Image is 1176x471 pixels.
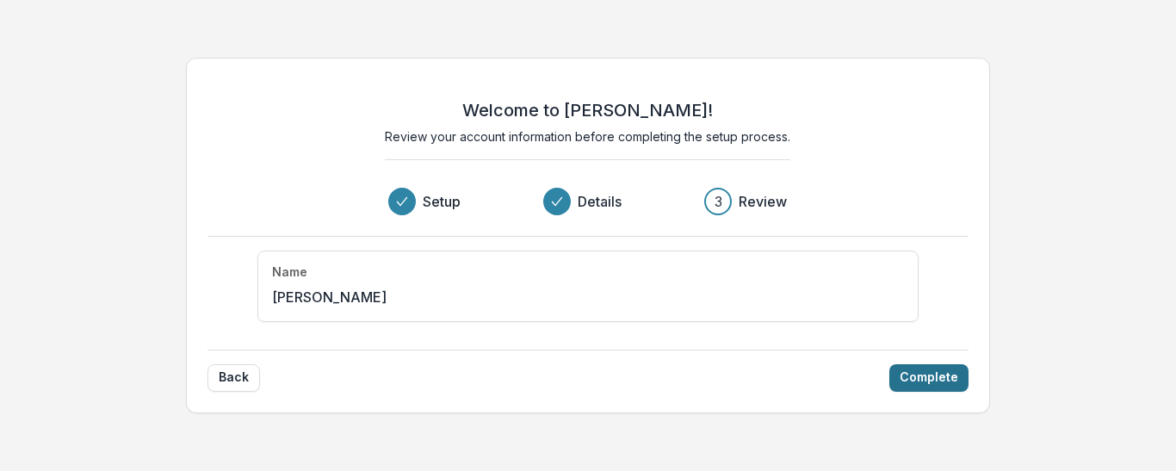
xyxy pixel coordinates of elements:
[578,191,622,212] h3: Details
[715,191,722,212] div: 3
[739,191,787,212] h3: Review
[889,364,969,392] button: Complete
[272,287,387,307] p: [PERSON_NAME]
[385,127,790,146] p: Review your account information before completing the setup process.
[272,265,307,280] h4: Name
[388,188,787,215] div: Progress
[423,191,461,212] h3: Setup
[207,364,260,392] button: Back
[462,100,713,121] h2: Welcome to [PERSON_NAME]!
